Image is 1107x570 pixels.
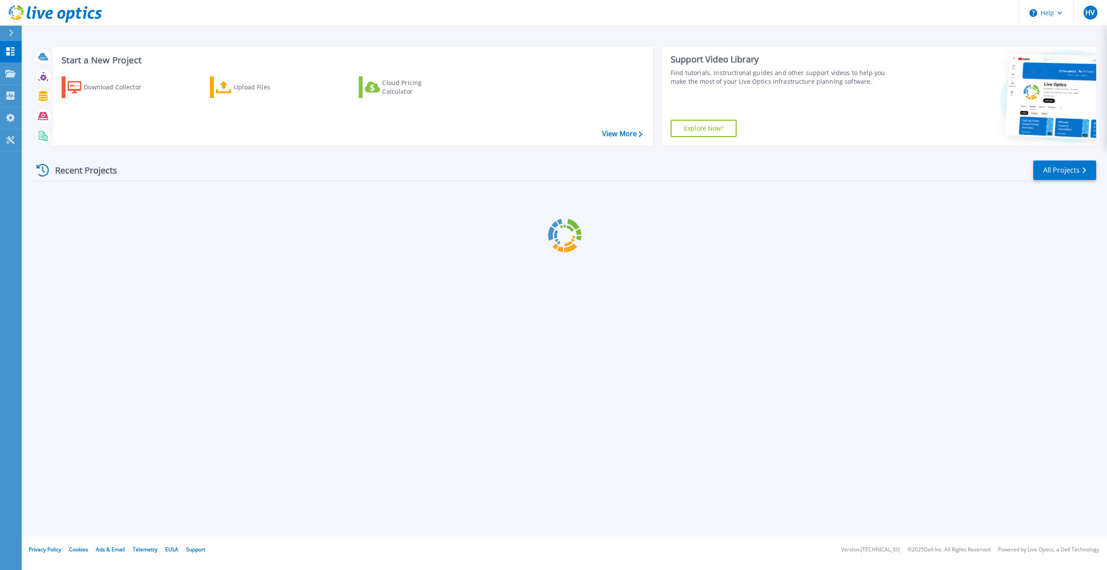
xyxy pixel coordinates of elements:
li: Powered by Live Optics, a Dell Technology [998,547,1099,553]
a: Explore Now! [671,120,737,137]
li: © 2025 Dell Inc. All Rights Reserved [907,547,990,553]
div: Download Collector [84,79,153,96]
a: Cloud Pricing Calculator [359,76,455,98]
div: Find tutorials, instructional guides and other support videos to help you make the most of your L... [671,69,895,86]
h3: Start a New Project [62,56,642,65]
div: Support Video Library [671,54,895,65]
span: HV [1085,9,1095,16]
a: Upload Files [210,76,307,98]
a: View More [602,130,642,138]
a: All Projects [1033,161,1096,180]
a: EULA [165,546,178,553]
div: Upload Files [234,79,303,96]
div: Cloud Pricing Calculator [382,79,452,96]
a: Support [186,546,205,553]
a: Cookies [69,546,88,553]
a: Telemetry [133,546,157,553]
a: Ads & Email [96,546,125,553]
a: Privacy Policy [29,546,61,553]
div: Recent Projects [33,160,129,181]
a: Download Collector [62,76,158,98]
li: Version: [TECHNICAL_ID] [841,547,900,553]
